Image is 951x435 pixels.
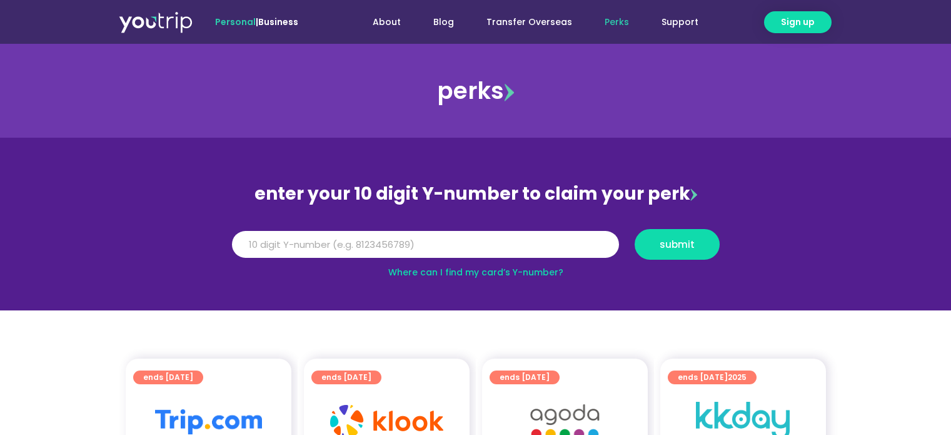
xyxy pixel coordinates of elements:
[470,11,588,34] a: Transfer Overseas
[356,11,417,34] a: About
[332,11,715,34] nav: Menu
[668,371,757,384] a: ends [DATE]2025
[728,372,747,382] span: 2025
[232,231,619,258] input: 10 digit Y-number (e.g. 8123456789)
[143,371,193,384] span: ends [DATE]
[388,266,563,279] a: Where can I find my card’s Y-number?
[417,11,470,34] a: Blog
[490,371,560,384] a: ends [DATE]
[764,11,832,33] a: Sign up
[645,11,715,34] a: Support
[588,11,645,34] a: Perks
[311,371,381,384] a: ends [DATE]
[226,178,726,210] div: enter your 10 digit Y-number to claim your perk
[215,16,256,28] span: Personal
[660,240,695,249] span: submit
[215,16,298,28] span: |
[321,371,371,384] span: ends [DATE]
[500,371,550,384] span: ends [DATE]
[258,16,298,28] a: Business
[678,371,747,384] span: ends [DATE]
[781,16,815,29] span: Sign up
[635,229,720,260] button: submit
[232,229,720,269] form: Y Number
[133,371,203,384] a: ends [DATE]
